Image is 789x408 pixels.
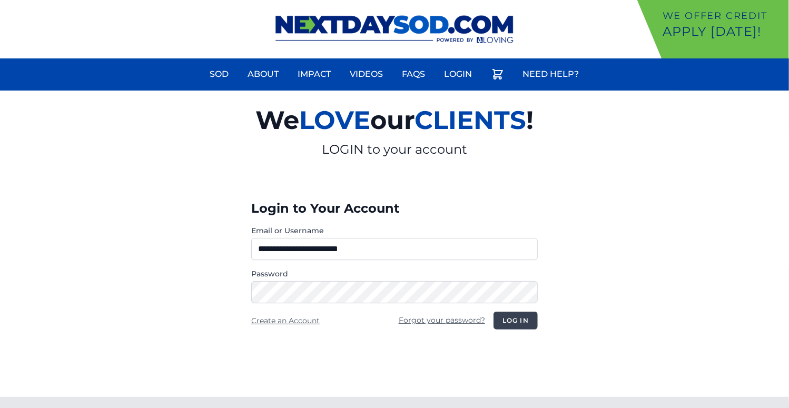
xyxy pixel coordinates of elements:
a: Impact [292,62,338,87]
a: Forgot your password? [399,315,485,325]
p: LOGIN to your account [133,141,656,158]
a: Login [438,62,479,87]
span: LOVE [299,105,370,135]
h3: Login to Your Account [251,200,538,217]
p: We offer Credit [663,8,785,23]
label: Password [251,268,538,279]
p: Apply [DATE]! [663,23,785,40]
span: CLIENTS [415,105,526,135]
a: Videos [344,62,390,87]
label: Email or Username [251,225,538,236]
a: Create an Account [251,316,320,325]
a: Sod [204,62,235,87]
h2: We our ! [133,99,656,141]
a: FAQs [396,62,432,87]
button: Log in [494,312,538,330]
a: About [242,62,285,87]
a: Need Help? [517,62,586,87]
